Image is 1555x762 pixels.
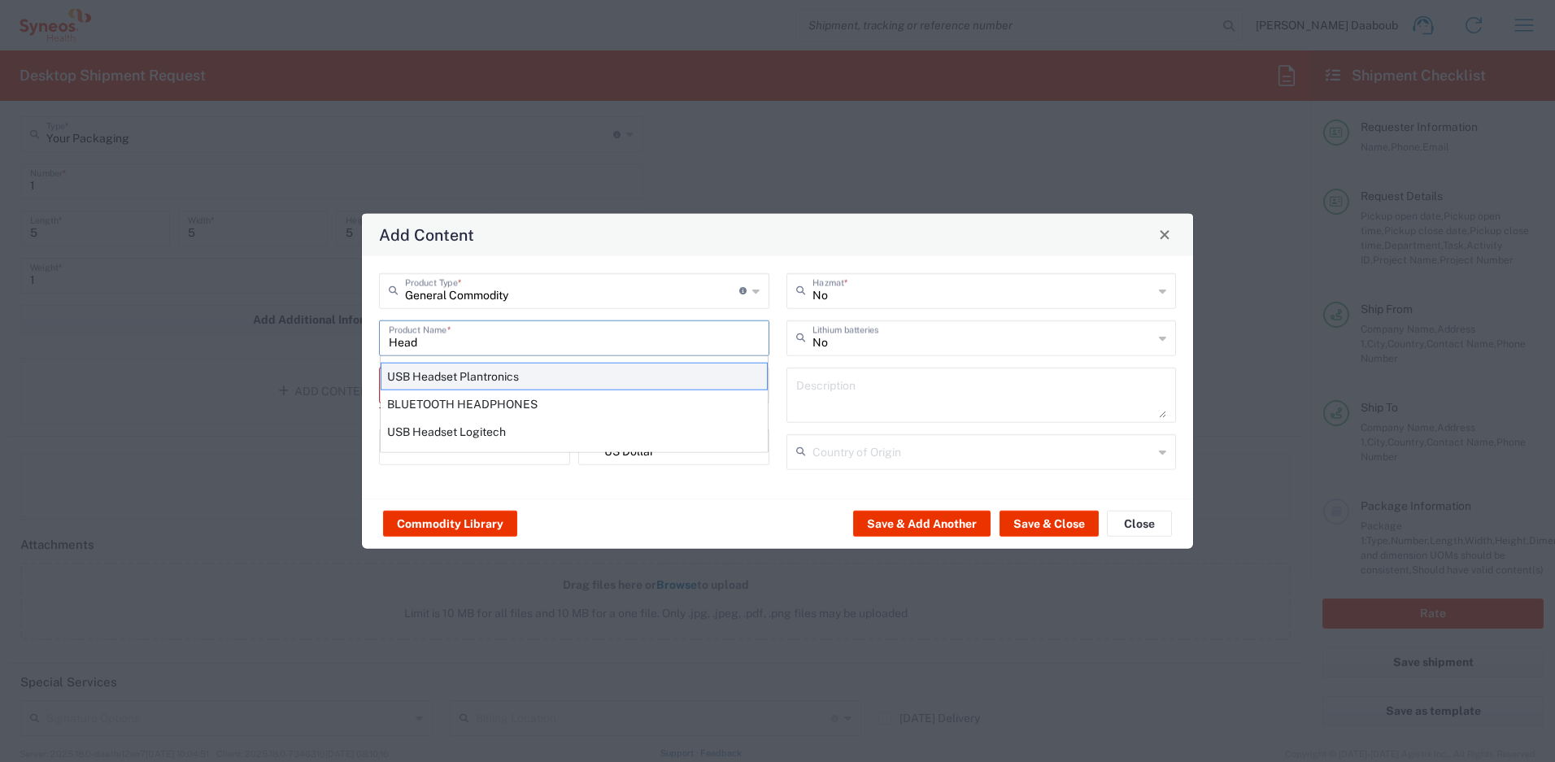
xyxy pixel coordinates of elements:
button: Close [1107,511,1172,537]
div: This field is required [379,403,570,417]
button: Close [1153,223,1176,246]
button: Save & Close [1000,511,1099,537]
button: Save & Add Another [853,511,991,537]
div: BLUETOOTH HEADPHONES [381,390,768,417]
div: USB Headset Logitech [381,417,768,445]
button: Commodity Library [383,511,517,537]
h4: Add Content [379,223,474,246]
div: USB Headset Plantronics [381,362,768,390]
